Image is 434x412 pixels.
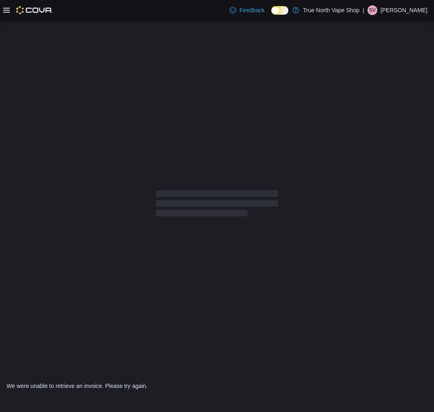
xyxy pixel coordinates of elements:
span: SV [369,5,376,15]
span: Feedback [239,6,264,14]
input: Dark Mode [271,6,288,15]
a: Feedback [226,2,268,18]
span: Loading [156,192,278,218]
p: | [363,5,364,15]
div: We were unable to retrieve an invoice. Please try again. [7,383,427,389]
p: [PERSON_NAME] [381,5,427,15]
p: True North Vape Shop [303,5,360,15]
img: Cova [16,6,53,14]
div: Sebastian Vape [368,5,377,15]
